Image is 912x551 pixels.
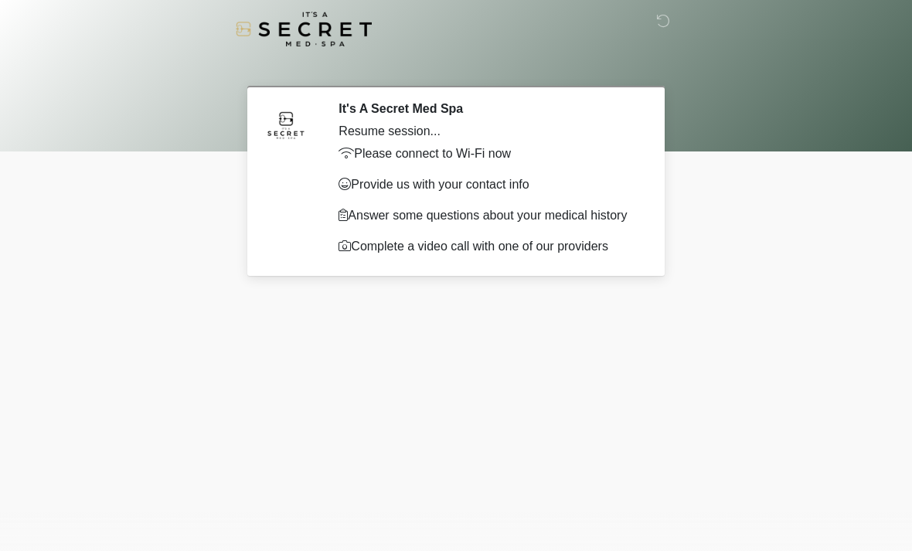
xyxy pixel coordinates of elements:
img: It's A Secret Med Spa Logo [236,12,372,46]
h2: It's A Secret Med Spa [339,101,638,116]
div: Resume session... [339,122,638,141]
h1: ‎ ‎ [240,56,672,82]
img: Agent Avatar [263,101,309,148]
p: Answer some questions about your medical history [339,206,638,225]
p: Provide us with your contact info [339,175,638,194]
p: Please connect to Wi-Fi now [339,145,638,163]
p: Complete a video call with one of our providers [339,237,638,256]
